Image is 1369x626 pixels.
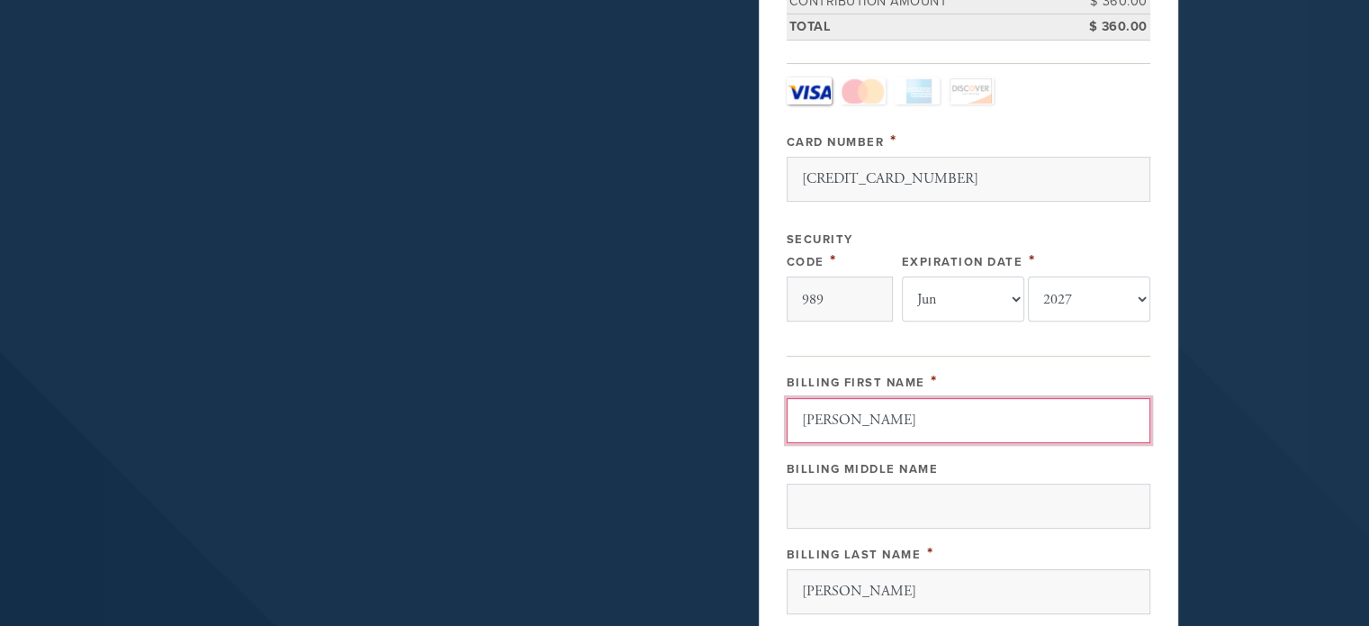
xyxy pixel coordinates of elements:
a: Amex [895,77,940,104]
label: Billing First Name [787,376,925,390]
select: Expiration Date year [1028,277,1150,322]
a: MasterCard [841,77,886,104]
a: Discover [949,77,994,104]
label: Billing Last Name [787,548,922,562]
span: This field is required. [1029,250,1036,270]
label: Card Number [787,135,885,150]
label: Billing Middle Name [787,462,939,476]
td: Total [787,14,1069,41]
span: This field is required. [931,371,938,391]
span: This field is required. [927,543,934,563]
a: Visa [787,77,832,104]
span: This field is required. [890,131,897,150]
label: Security Code [787,232,853,269]
span: This field is required. [830,250,837,270]
label: Expiration Date [902,255,1023,269]
td: $ 360.00 [1069,14,1150,41]
select: Expiration Date month [902,277,1024,322]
